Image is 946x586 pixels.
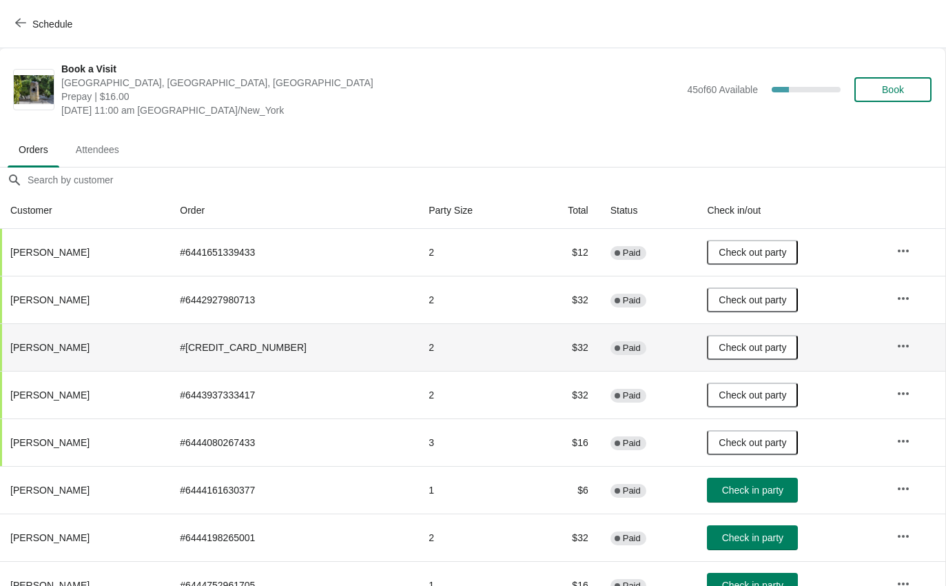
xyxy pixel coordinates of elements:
[707,335,798,360] button: Check out party
[10,342,90,353] span: [PERSON_NAME]
[169,229,418,276] td: # 6441651339433
[623,295,641,306] span: Paid
[719,437,786,448] span: Check out party
[169,418,418,466] td: # 6444080267433
[599,192,697,229] th: Status
[169,514,418,561] td: # 6444198265001
[528,229,599,276] td: $12
[528,323,599,371] td: $32
[10,247,90,258] span: [PERSON_NAME]
[707,383,798,407] button: Check out party
[10,485,90,496] span: [PERSON_NAME]
[169,323,418,371] td: # [CREDIT_CARD_NUMBER]
[418,466,528,514] td: 1
[418,229,528,276] td: 2
[707,478,798,503] button: Check in party
[169,276,418,323] td: # 6442927980713
[854,77,932,102] button: Book
[169,192,418,229] th: Order
[61,90,680,103] span: Prepay | $16.00
[418,323,528,371] td: 2
[65,137,130,162] span: Attendees
[7,12,83,37] button: Schedule
[418,371,528,418] td: 2
[8,137,59,162] span: Orders
[32,19,72,30] span: Schedule
[528,192,599,229] th: Total
[169,371,418,418] td: # 6443937333417
[14,75,54,104] img: Book a Visit
[623,438,641,449] span: Paid
[687,84,758,95] span: 45 of 60 Available
[61,62,680,76] span: Book a Visit
[722,532,783,543] span: Check in party
[623,390,641,401] span: Paid
[707,240,798,265] button: Check out party
[528,466,599,514] td: $6
[707,525,798,550] button: Check in party
[528,514,599,561] td: $32
[418,276,528,323] td: 2
[719,390,786,401] span: Check out party
[61,103,680,117] span: [DATE] 11:00 am [GEOGRAPHIC_DATA]/New_York
[418,192,528,229] th: Party Size
[623,343,641,354] span: Paid
[882,84,904,95] span: Book
[623,247,641,259] span: Paid
[528,371,599,418] td: $32
[418,418,528,466] td: 3
[61,76,680,90] span: [GEOGRAPHIC_DATA], [GEOGRAPHIC_DATA], [GEOGRAPHIC_DATA]
[719,294,786,305] span: Check out party
[623,485,641,496] span: Paid
[10,437,90,448] span: [PERSON_NAME]
[719,247,786,258] span: Check out party
[707,430,798,455] button: Check out party
[10,532,90,543] span: [PERSON_NAME]
[722,485,783,496] span: Check in party
[169,466,418,514] td: # 6444161630377
[528,276,599,323] td: $32
[27,168,945,192] input: Search by customer
[707,287,798,312] button: Check out party
[528,418,599,466] td: $16
[719,342,786,353] span: Check out party
[10,294,90,305] span: [PERSON_NAME]
[623,533,641,544] span: Paid
[10,390,90,401] span: [PERSON_NAME]
[696,192,885,229] th: Check in/out
[418,514,528,561] td: 2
